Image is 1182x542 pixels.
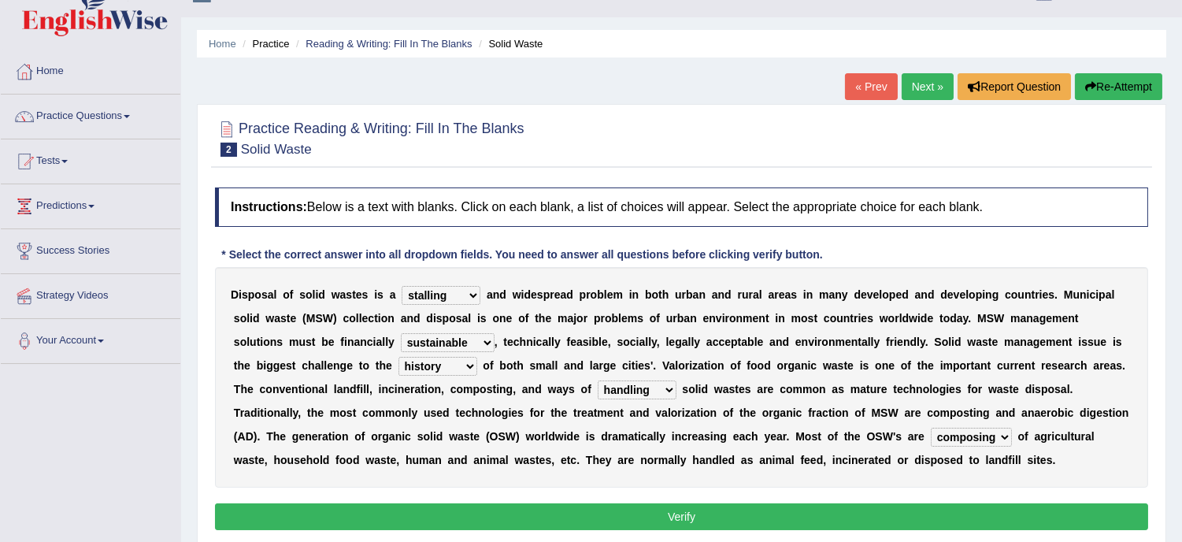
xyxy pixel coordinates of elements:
[758,312,765,325] b: n
[567,336,571,348] b: f
[551,336,554,348] b: l
[628,312,637,325] b: m
[362,312,369,325] b: e
[493,288,500,301] b: n
[902,73,954,100] a: Next »
[306,312,316,325] b: M
[531,288,537,301] b: e
[656,312,660,325] b: f
[1095,288,1099,301] b: i
[613,288,622,301] b: m
[480,312,487,325] b: s
[312,336,316,348] b: t
[921,288,928,301] b: n
[977,312,987,325] b: M
[629,288,632,301] b: i
[850,312,854,325] b: t
[1052,312,1062,325] b: m
[803,288,806,301] b: i
[1087,288,1090,301] b: i
[729,312,736,325] b: o
[939,312,943,325] b: t
[558,312,567,325] b: m
[526,336,533,348] b: n
[315,288,318,301] b: i
[1035,288,1039,301] b: r
[306,336,312,348] b: s
[618,312,621,325] b: l
[601,312,605,325] b: r
[253,312,260,325] b: d
[963,312,969,325] b: y
[215,117,524,157] h2: Practice Reading & Writing: Fill In The Blanks
[240,336,247,348] b: o
[1075,73,1162,100] button: Re-Attempt
[583,336,589,348] b: s
[554,288,561,301] b: e
[1,95,180,134] a: Practice Questions
[413,312,421,325] b: d
[921,312,928,325] b: d
[298,336,306,348] b: u
[604,288,607,301] b: l
[1062,312,1069,325] b: e
[749,288,753,301] b: r
[677,312,684,325] b: b
[354,336,361,348] b: a
[858,312,861,325] b: i
[1054,288,1058,301] b: .
[234,336,240,348] b: s
[1,274,180,314] a: Strategy Videos
[928,288,935,301] b: d
[830,312,837,325] b: o
[928,312,934,325] b: e
[543,288,550,301] b: p
[239,36,289,51] li: Practice
[753,288,759,301] b: a
[785,288,791,301] b: a
[861,288,867,301] b: e
[958,73,1071,100] button: Report Question
[313,288,316,301] b: l
[570,336,576,348] b: e
[673,312,676,325] b: r
[1043,288,1049,301] b: e
[742,288,749,301] b: u
[882,288,889,301] b: o
[718,288,725,301] b: n
[274,312,280,325] b: a
[248,288,255,301] b: p
[957,312,963,325] b: a
[215,187,1148,227] h4: Below is a text with blanks. Click on each blank, a list of choices will appear. Select the appro...
[1,184,180,224] a: Predictions
[406,312,413,325] b: n
[902,288,909,301] b: d
[686,288,693,301] b: b
[378,312,381,325] b: i
[340,288,346,301] b: a
[382,336,385,348] b: l
[712,288,718,301] b: a
[836,312,843,325] b: u
[487,288,493,301] b: a
[976,288,983,301] b: p
[813,312,817,325] b: t
[263,336,270,348] b: o
[873,288,880,301] b: e
[940,288,947,301] b: d
[283,288,290,301] b: o
[1,229,180,269] a: Success Stories
[632,288,639,301] b: n
[340,336,344,348] b: f
[518,312,525,325] b: o
[385,336,388,348] b: l
[594,312,601,325] b: p
[1,319,180,358] a: Your Account
[722,312,725,325] b: i
[328,336,335,348] b: e
[765,312,769,325] b: t
[947,288,954,301] b: e
[377,288,384,301] b: s
[645,288,652,301] b: b
[806,288,813,301] b: n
